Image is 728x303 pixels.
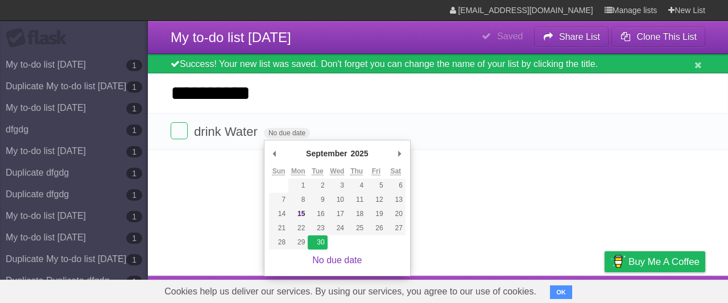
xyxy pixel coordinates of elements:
[590,279,619,300] a: Privacy
[366,179,386,193] button: 5
[269,207,288,221] button: 14
[611,27,705,47] button: Clone This List
[6,28,74,48] div: Flask
[636,32,697,41] b: Clone This List
[308,207,327,221] button: 16
[269,145,280,162] button: Previous Month
[308,221,327,235] button: 23
[534,27,609,47] button: Share List
[386,179,406,193] button: 6
[126,103,142,114] b: 1
[126,146,142,157] b: 1
[153,280,548,303] span: Cookies help us deliver our services. By using our services, you agree to our use of cookies.
[628,252,700,272] span: Buy me a coffee
[288,179,308,193] button: 1
[330,167,344,176] abbr: Wednesday
[269,221,288,235] button: 21
[126,60,142,71] b: 1
[126,81,142,93] b: 1
[328,193,347,207] button: 10
[304,145,349,162] div: September
[386,193,406,207] button: 13
[366,207,386,221] button: 19
[308,235,327,250] button: 30
[328,221,347,235] button: 24
[288,235,308,250] button: 29
[288,193,308,207] button: 8
[269,235,288,250] button: 28
[126,168,142,179] b: 1
[386,207,406,221] button: 20
[390,167,401,176] abbr: Saturday
[264,128,310,138] span: No due date
[347,207,366,221] button: 18
[394,145,406,162] button: Next Month
[288,221,308,235] button: 22
[349,145,370,162] div: 2025
[288,207,308,221] button: 15
[551,279,576,300] a: Terms
[347,193,366,207] button: 11
[126,211,142,222] b: 1
[328,179,347,193] button: 3
[272,167,286,176] abbr: Sunday
[366,221,386,235] button: 26
[126,233,142,244] b: 1
[605,251,705,272] a: Buy me a coffee
[610,252,626,271] img: Buy me a coffee
[308,193,327,207] button: 9
[497,31,523,41] b: Saved
[194,124,260,139] span: drink Water
[559,32,600,41] b: Share List
[148,54,728,73] div: Success! Your new list was saved. Don't forget you can change the name of your list by clicking t...
[491,279,537,300] a: Developers
[291,167,305,176] abbr: Monday
[126,189,142,201] b: 1
[171,30,291,45] span: My to-do list [DATE]
[126,124,142,136] b: 1
[372,167,380,176] abbr: Friday
[347,179,366,193] button: 4
[126,254,142,265] b: 1
[634,279,705,300] a: Suggest a feature
[171,122,188,139] label: Done
[366,193,386,207] button: 12
[347,221,366,235] button: 25
[350,167,363,176] abbr: Thursday
[328,207,347,221] button: 17
[453,279,477,300] a: About
[308,179,327,193] button: 2
[126,276,142,287] b: 1
[312,255,362,265] a: No due date
[386,221,406,235] button: 27
[312,167,323,176] abbr: Tuesday
[550,285,572,299] button: OK
[269,193,288,207] button: 7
